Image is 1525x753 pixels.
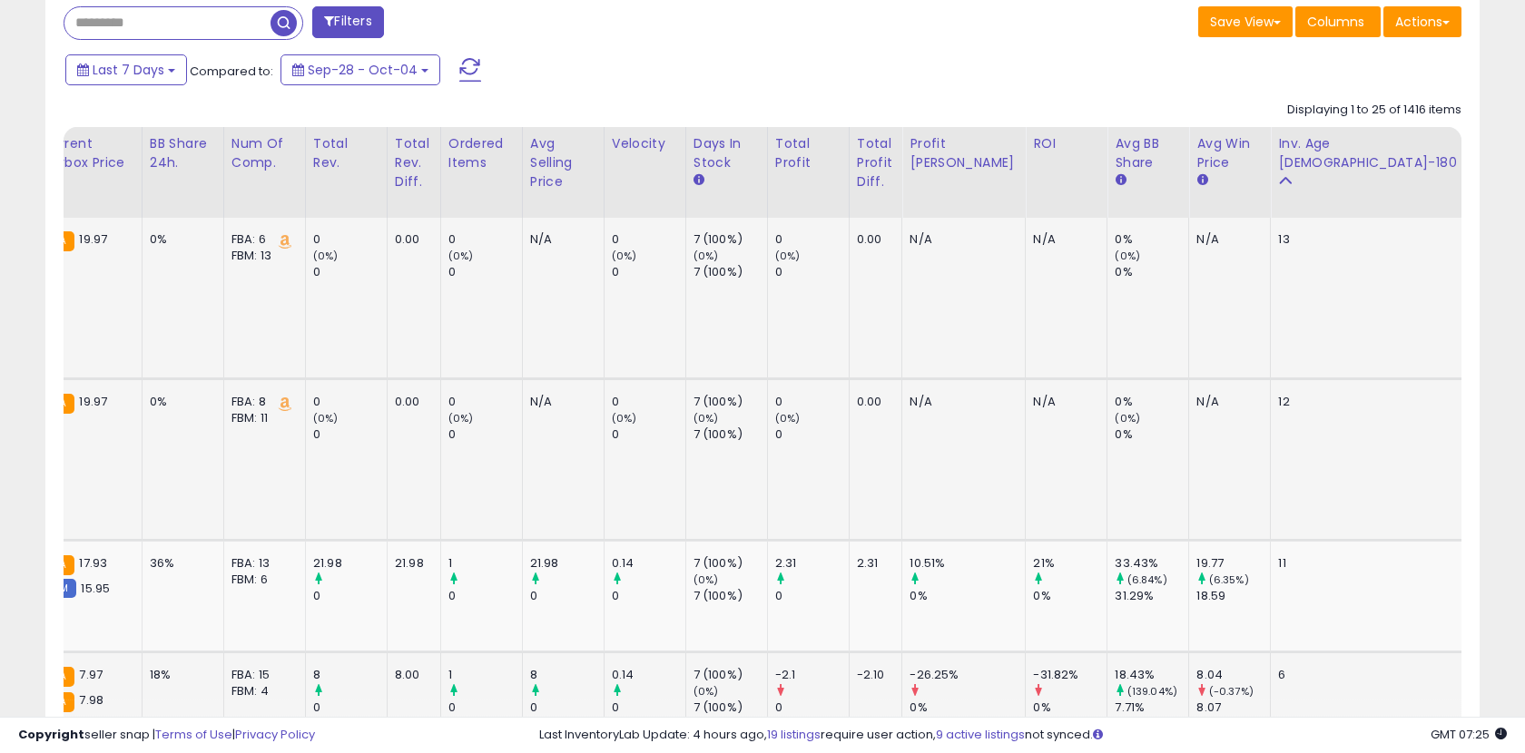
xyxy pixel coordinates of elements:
[857,231,889,248] div: 0.00
[775,667,849,683] div: -2.1
[231,394,291,410] div: FBA: 8
[150,555,210,572] div: 36%
[313,394,387,410] div: 0
[775,394,849,410] div: 0
[448,231,522,248] div: 0
[448,394,522,410] div: 0
[1287,102,1461,119] div: Displaying 1 to 25 of 1416 items
[1127,684,1177,699] small: (139.04%)
[1115,231,1188,248] div: 0%
[1278,231,1453,248] div: 13
[448,411,474,425] small: (0%)
[530,555,604,572] div: 21.98
[775,231,849,248] div: 0
[1115,264,1188,280] div: 0%
[612,264,685,280] div: 0
[1295,6,1381,37] button: Columns
[694,172,704,189] small: Days In Stock.
[694,555,767,572] div: 7 (100%)
[530,588,604,604] div: 0
[190,63,273,80] span: Compared to:
[448,426,522,443] div: 0
[612,426,685,443] div: 0
[313,588,387,604] div: 0
[694,588,767,604] div: 7 (100%)
[1033,555,1107,572] div: 21%
[231,410,291,426] div: FBM: 11
[231,231,291,248] div: FBA: 6
[395,231,427,248] div: 0.00
[1383,6,1461,37] button: Actions
[1033,231,1093,248] div: N/A
[1033,134,1099,153] div: ROI
[308,61,418,79] span: Sep-28 - Oct-04
[1196,394,1256,410] div: N/A
[612,249,637,263] small: (0%)
[1278,667,1453,683] div: 6
[448,134,515,172] div: Ordered Items
[395,667,427,683] div: 8.00
[1196,555,1270,572] div: 19.77
[1115,667,1188,683] div: 18.43%
[775,249,801,263] small: (0%)
[313,134,379,172] div: Total Rev.
[150,394,210,410] div: 0%
[775,426,849,443] div: 0
[1209,684,1254,699] small: (-0.37%)
[395,394,427,410] div: 0.00
[81,580,110,597] span: 15.95
[694,134,760,172] div: Days In Stock
[1278,394,1453,410] div: 12
[767,726,821,743] a: 19 listings
[694,426,767,443] div: 7 (100%)
[910,555,1025,572] div: 10.51%
[910,231,1011,248] div: N/A
[65,54,187,85] button: Last 7 Days
[150,667,210,683] div: 18%
[1196,134,1263,172] div: Avg Win Price
[857,394,889,410] div: 0.00
[539,727,1507,744] div: Last InventoryLab Update: 4 hours ago, require user action, not synced.
[1307,13,1364,31] span: Columns
[857,555,889,572] div: 2.31
[79,230,107,248] span: 19.97
[910,588,1025,604] div: 0%
[910,134,1018,172] div: Profit [PERSON_NAME]
[694,231,767,248] div: 7 (100%)
[694,264,767,280] div: 7 (100%)
[150,134,216,172] div: BB Share 24h.
[313,411,339,425] small: (0%)
[857,667,889,683] div: -2.10
[235,726,315,743] a: Privacy Policy
[910,667,1025,683] div: -26.25%
[1209,572,1249,587] small: (6.35%)
[395,134,433,191] div: Total Rev. Diff.
[775,588,849,604] div: 0
[530,231,590,248] div: N/A
[1196,231,1256,248] div: N/A
[612,667,685,683] div: 0.14
[1115,411,1140,425] small: (0%)
[231,683,291,699] div: FBM: 4
[313,264,387,280] div: 0
[1127,572,1167,587] small: (6.84%)
[1278,134,1460,172] div: Inv. Age [DEMOGRAPHIC_DATA]-180
[155,726,232,743] a: Terms of Use
[231,572,291,588] div: FBM: 6
[1033,588,1107,604] div: 0%
[313,426,387,443] div: 0
[612,394,685,410] div: 0
[93,61,164,79] span: Last 7 Days
[694,572,719,587] small: (0%)
[313,249,339,263] small: (0%)
[313,555,387,572] div: 21.98
[1033,667,1107,683] div: -31.82%
[231,248,291,264] div: FBM: 13
[775,134,841,172] div: Total Profit
[231,555,291,572] div: FBA: 13
[1196,667,1270,683] div: 8.04
[448,667,522,683] div: 1
[694,249,719,263] small: (0%)
[612,231,685,248] div: 0
[79,554,107,572] span: 17.93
